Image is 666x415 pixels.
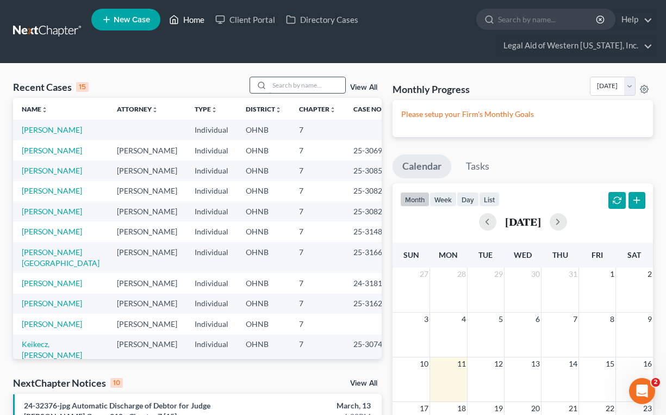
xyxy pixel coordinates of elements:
td: [PERSON_NAME] [108,181,186,201]
span: 3 [423,313,430,326]
div: Recent Cases [13,80,89,94]
button: day [457,192,479,207]
a: Calendar [393,154,451,178]
td: [PERSON_NAME] [108,273,186,293]
a: Legal Aid of Western [US_STATE], Inc. [498,36,652,55]
td: [PERSON_NAME] [108,140,186,160]
span: 21 [568,402,578,415]
span: 13 [530,357,541,370]
button: list [479,192,500,207]
td: 25-30692 [345,140,397,160]
span: 27 [419,268,430,281]
span: 22 [605,402,615,415]
input: Search by name... [269,77,345,93]
a: [PERSON_NAME] [22,319,82,329]
span: New Case [114,16,150,24]
td: 7 [290,242,345,273]
a: [PERSON_NAME] [22,166,82,175]
span: 2 [651,378,660,387]
td: 7 [290,314,345,334]
span: 6 [534,313,541,326]
div: 10 [110,378,123,388]
a: Home [164,10,210,29]
td: OHNB [237,294,290,314]
span: Wed [514,250,532,259]
td: 25-30829 [345,181,397,201]
td: 7 [290,335,345,366]
td: OHNB [237,140,290,160]
td: OHNB [237,181,290,201]
i: unfold_more [382,107,388,113]
td: Individual [186,273,237,293]
span: 28 [456,268,467,281]
td: OHNB [237,314,290,334]
span: 19 [493,402,504,415]
a: Keikecz, [PERSON_NAME] [22,339,82,360]
span: 15 [605,357,615,370]
i: unfold_more [152,107,158,113]
td: 7 [290,160,345,181]
td: Individual [186,120,237,140]
div: 15 [76,82,89,92]
span: 18 [456,402,467,415]
a: Case Nounfold_more [353,105,388,113]
td: [PERSON_NAME] [108,314,186,334]
td: 7 [290,201,345,221]
td: Individual [186,294,237,314]
td: 7 [290,120,345,140]
span: Tue [478,250,493,259]
input: Search by name... [498,9,597,29]
a: Client Portal [210,10,281,29]
span: 12 [493,357,504,370]
td: [PERSON_NAME] [108,160,186,181]
a: [PERSON_NAME][GEOGRAPHIC_DATA] [22,247,99,268]
td: OHNB [237,242,290,273]
span: Mon [439,250,458,259]
span: Sat [627,250,641,259]
span: 16 [642,357,653,370]
span: 30 [530,268,541,281]
td: Individual [186,242,237,273]
button: week [430,192,457,207]
span: 17 [419,402,430,415]
td: [PERSON_NAME] [108,335,186,366]
span: 2 [646,268,653,281]
h2: [DATE] [505,216,541,227]
a: [PERSON_NAME] [22,186,82,195]
span: 11 [456,357,467,370]
td: 7 [290,181,345,201]
a: [PERSON_NAME] [22,125,82,134]
td: Individual [186,140,237,160]
td: Individual [186,160,237,181]
span: 1 [609,268,615,281]
i: unfold_more [329,107,336,113]
td: 7 [290,140,345,160]
td: 25-31666 [345,242,397,273]
span: 23 [642,402,653,415]
td: OHNB [237,201,290,221]
div: NextChapter Notices [13,376,123,389]
a: Nameunfold_more [22,105,48,113]
i: unfold_more [41,107,48,113]
p: Please setup your Firm's Monthly Goals [401,109,644,120]
i: unfold_more [275,107,282,113]
span: 4 [460,313,467,326]
td: OHNB [237,160,290,181]
a: Directory Cases [281,10,364,29]
td: 25-30858 [345,160,397,181]
td: 7 [290,294,345,314]
span: 9 [646,313,653,326]
span: Thu [552,250,568,259]
td: 25-31486 [345,221,397,241]
a: [PERSON_NAME] [22,146,82,155]
span: 10 [419,357,430,370]
td: [PERSON_NAME] [108,242,186,273]
td: [PERSON_NAME] [108,221,186,241]
span: 14 [568,357,578,370]
td: 7 [290,273,345,293]
h3: Monthly Progress [393,83,470,96]
a: [PERSON_NAME] [22,278,82,288]
span: 29 [493,268,504,281]
span: 7 [572,313,578,326]
td: OHNB [237,221,290,241]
